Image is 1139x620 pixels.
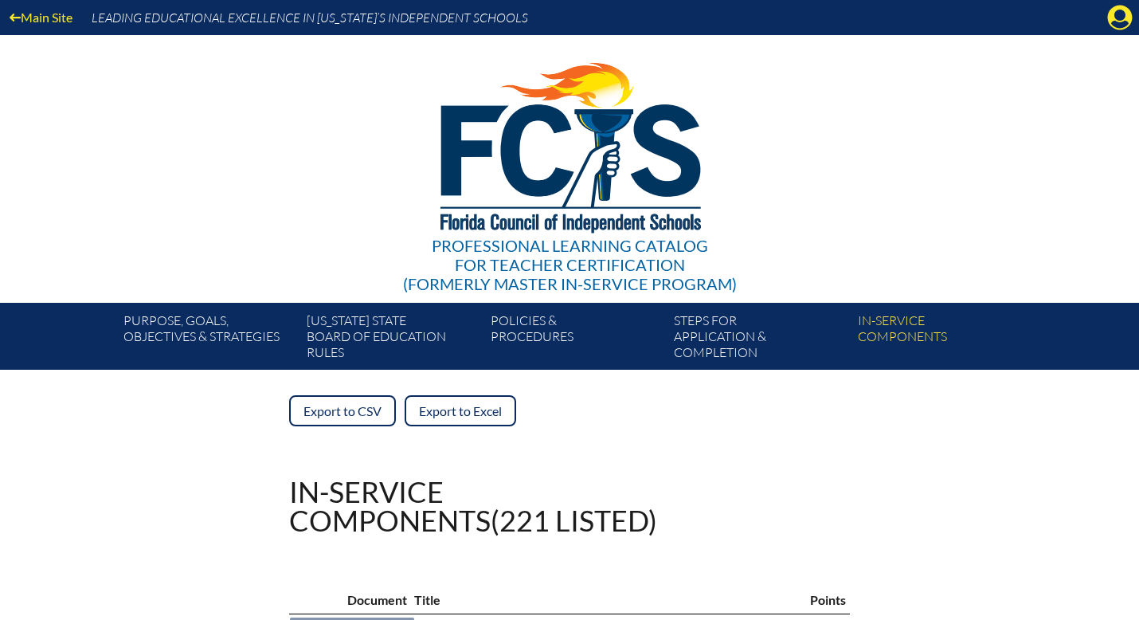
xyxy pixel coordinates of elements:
a: Steps forapplication & completion [667,309,851,370]
p: Points [810,590,846,610]
a: In-servicecomponents [851,309,1035,370]
a: Export to CSV [289,395,396,426]
a: Purpose, goals,objectives & strategies [117,309,300,370]
h1: In-service components (221 listed) [289,477,657,535]
div: Professional Learning Catalog (formerly Master In-service Program) [403,236,737,293]
p: Document [293,590,407,610]
img: FCISlogo221.eps [405,35,734,253]
span: for Teacher Certification [455,255,685,274]
a: Policies &Procedures [484,309,667,370]
svg: Manage account [1107,5,1133,30]
a: Main Site [3,6,79,28]
a: [US_STATE] StateBoard of Education rules [300,309,483,370]
p: Title [414,590,793,610]
a: Professional Learning Catalog for Teacher Certification(formerly Master In-service Program) [397,32,743,296]
a: Export to Excel [405,395,516,426]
